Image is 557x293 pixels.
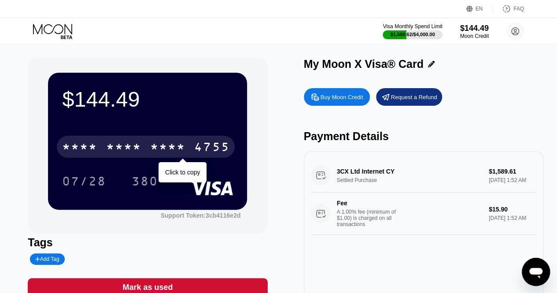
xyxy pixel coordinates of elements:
div: FAQ [493,4,524,13]
div: 380 [132,175,158,189]
div: 4755 [194,141,229,155]
div: [DATE] 1:52 AM [489,215,536,221]
iframe: Button to launch messaging window [522,258,550,286]
div: A 1.00% fee (minimum of $1.00) is charged on all transactions [337,209,403,227]
div: My Moon X Visa® Card [304,58,424,70]
div: Add Tag [30,253,64,265]
div: Visa Monthly Spend Limit [383,23,442,30]
div: $144.49 [460,24,489,33]
div: Buy Moon Credit [321,93,363,101]
div: Tags [28,236,267,249]
div: Fee [337,200,398,207]
div: Click to copy [165,169,200,176]
div: 07/28 [55,170,113,192]
div: FeeA 1.00% fee (minimum of $1.00) is charged on all transactions$15.90[DATE] 1:52 AM [311,193,536,235]
div: Mark as used [122,282,173,293]
div: $144.49Moon Credit [460,24,489,39]
div: 380 [125,170,165,192]
div: Support Token: 3cb4116e2d [161,212,241,219]
div: Payment Details [304,130,543,143]
div: Visa Monthly Spend Limit$1,589.62/$4,000.00 [383,23,442,39]
div: EN [466,4,493,13]
div: $1,589.62 / $4,000.00 [391,32,435,37]
div: Buy Moon Credit [304,88,370,106]
div: Request a Refund [376,88,442,106]
div: FAQ [513,6,524,12]
div: Support Token:3cb4116e2d [161,212,241,219]
div: Add Tag [35,256,59,262]
div: 07/28 [62,175,106,189]
div: Request a Refund [391,93,437,101]
div: Moon Credit [460,33,489,39]
div: $144.49 [62,87,233,111]
div: EN [476,6,483,12]
div: $15.90 [489,206,536,213]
